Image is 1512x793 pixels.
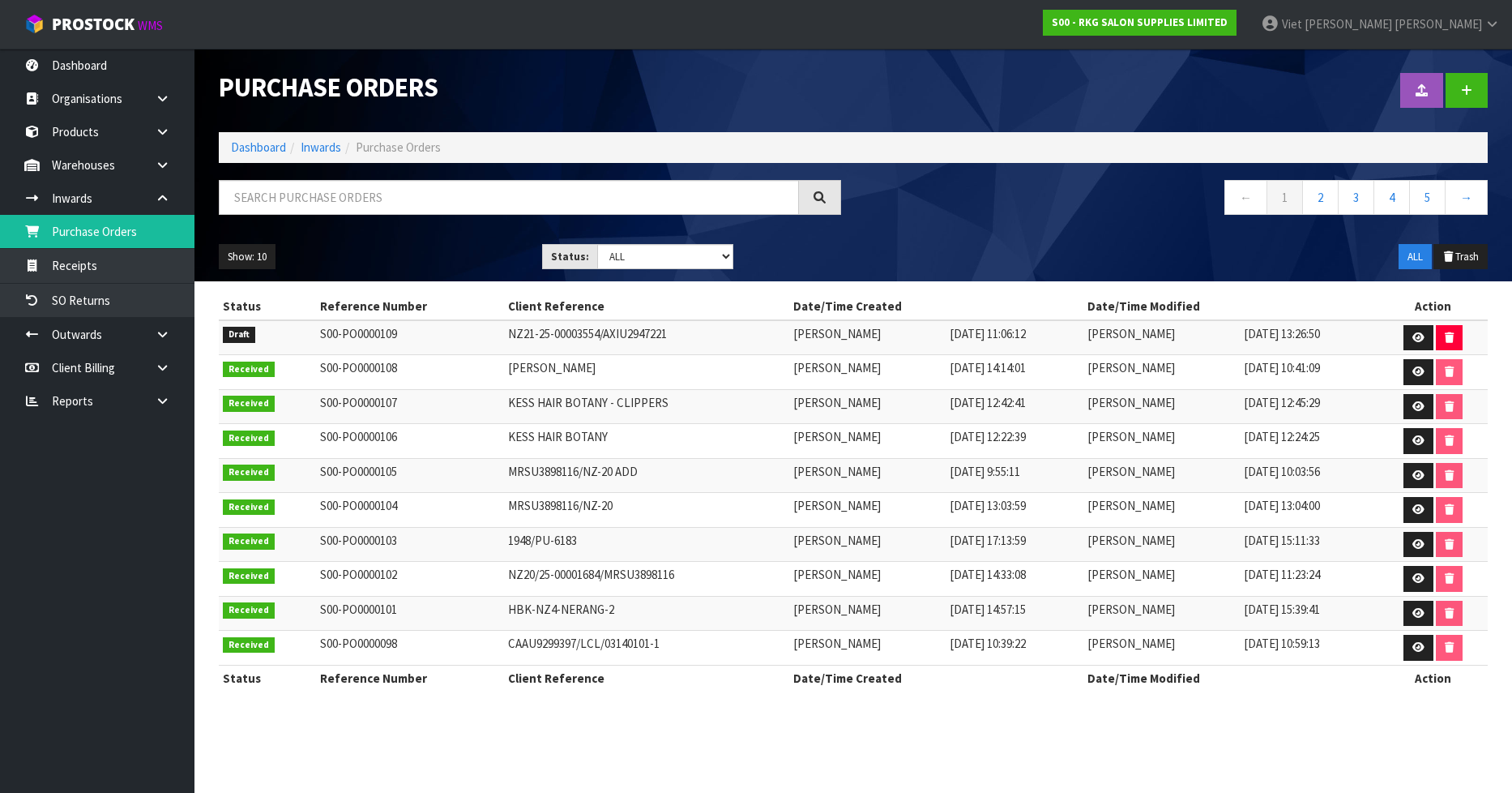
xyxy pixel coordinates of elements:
th: Status [219,294,316,319]
span: [PERSON_NAME] [793,326,881,341]
span: [PERSON_NAME] [1087,533,1175,548]
span: Received [223,431,275,447]
td: S00-PO0000102 [316,562,504,597]
span: [DATE] 10:41:09 [1244,360,1320,375]
th: Date/Time Modified [1083,294,1377,319]
h1: Purchase Orders [219,73,841,102]
a: S00 - RKG SALON SUPPLIES LIMITED [1043,10,1237,36]
span: Received [223,534,275,550]
td: S00-PO0000104 [316,493,504,528]
th: Date/Time Modified [1083,665,1377,691]
td: NZ21-25-00003554/AXIU2947221 [504,320,789,355]
span: [PERSON_NAME] [1087,602,1175,617]
th: Reference Number [316,294,504,319]
span: [DATE] 11:23:24 [1244,567,1320,582]
span: [DATE] 12:42:41 [950,395,1026,410]
td: S00-PO0000103 [316,527,504,562]
td: 1948/PU-6183 [504,527,789,562]
th: Client Reference [504,665,789,691]
span: [DATE] 9:55:11 [950,464,1020,479]
span: [PERSON_NAME] [1395,16,1482,32]
span: Received [223,396,275,412]
span: [PERSON_NAME] [793,602,881,617]
span: [PERSON_NAME] [1087,498,1175,513]
span: [PERSON_NAME] [793,533,881,548]
img: cube-alt.png [24,14,45,34]
td: KESS HAIR BOTANY - CLIPPERS [504,389,789,424]
a: 5 [1409,180,1446,215]
td: MRSU3898116/NZ-20 ADD [504,458,789,493]
span: [DATE] 14:33:08 [950,567,1026,582]
strong: S00 - RKG SALON SUPPLIES LIMITED [1052,15,1228,29]
td: S00-PO0000101 [316,596,504,631]
td: NZ20/25-00001684/MRSU3898116 [504,562,789,597]
span: [PERSON_NAME] [793,360,881,375]
span: [DATE] 15:11:33 [1244,533,1320,548]
a: Dashboard [231,139,286,155]
span: [PERSON_NAME] [1087,429,1175,444]
span: [DATE] 17:13:59 [950,533,1026,548]
td: HBK-NZ4-NERANG-2 [504,596,789,631]
button: ALL [1399,244,1432,270]
span: [DATE] 12:24:25 [1244,429,1320,444]
td: KESS HAIR BOTANY [504,424,789,459]
span: [PERSON_NAME] [793,636,881,651]
strong: Status: [551,250,589,264]
td: S00-PO0000108 [316,355,504,390]
td: S00-PO0000106 [316,424,504,459]
td: MRSU3898116/NZ-20 [504,493,789,528]
th: Status [219,665,316,691]
a: 2 [1302,180,1339,215]
span: Received [223,568,275,585]
span: [PERSON_NAME] [793,464,881,479]
span: [PERSON_NAME] [1087,326,1175,341]
span: [PERSON_NAME] [793,498,881,513]
a: → [1445,180,1488,215]
span: Received [223,602,275,619]
span: [PERSON_NAME] [1087,636,1175,651]
span: [DATE] 13:26:50 [1244,326,1320,341]
span: [PERSON_NAME] [793,567,881,582]
td: S00-PO0000107 [316,389,504,424]
span: Received [223,499,275,516]
span: [DATE] 12:45:29 [1244,395,1320,410]
button: Show: 10 [219,244,275,270]
td: S00-PO0000105 [316,458,504,493]
span: Received [223,465,275,481]
span: [DATE] 14:57:15 [950,602,1026,617]
td: CAAU9299397/LCL/03140101-1 [504,631,789,666]
td: [PERSON_NAME] [504,355,789,390]
button: Trash [1433,244,1488,270]
span: ProStock [52,14,135,35]
span: Purchase Orders [356,139,441,155]
input: Search purchase orders [219,180,799,215]
a: ← [1224,180,1267,215]
a: Inwards [301,139,341,155]
span: [PERSON_NAME] [793,395,881,410]
th: Date/Time Created [789,294,1083,319]
td: S00-PO0000098 [316,631,504,666]
span: [DATE] 12:22:39 [950,429,1026,444]
th: Reference Number [316,665,504,691]
th: Client Reference [504,294,789,319]
td: S00-PO0000109 [316,320,504,355]
span: [PERSON_NAME] [1087,567,1175,582]
a: 1 [1266,180,1303,215]
span: Received [223,637,275,654]
th: Action [1377,294,1488,319]
span: [DATE] 15:39:41 [1244,602,1320,617]
span: [PERSON_NAME] [1087,464,1175,479]
span: [PERSON_NAME] [1087,360,1175,375]
nav: Page navigation [865,180,1488,220]
span: [DATE] 11:06:12 [950,326,1026,341]
span: [DATE] 14:14:01 [950,360,1026,375]
span: [DATE] 13:04:00 [1244,498,1320,513]
th: Action [1377,665,1488,691]
span: Draft [223,327,255,343]
a: 4 [1373,180,1410,215]
span: [PERSON_NAME] [793,429,881,444]
span: Received [223,362,275,378]
span: [PERSON_NAME] [1087,395,1175,410]
span: Viet [PERSON_NAME] [1282,16,1392,32]
th: Date/Time Created [789,665,1083,691]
